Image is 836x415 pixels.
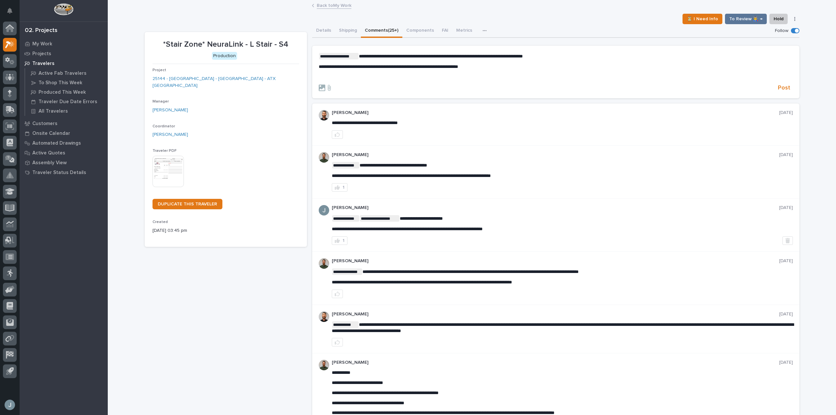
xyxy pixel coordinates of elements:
[25,88,108,97] a: Produced This Week
[332,311,779,317] p: [PERSON_NAME]
[775,84,793,92] button: Post
[687,15,718,23] span: ⏳ I Need Info
[20,119,108,128] a: Customers
[332,130,343,139] button: like this post
[153,68,166,72] span: Project
[20,168,108,177] a: Traveler Status Details
[153,227,299,234] p: [DATE] 03:45 pm
[153,220,168,224] span: Created
[319,205,329,215] img: ACg8ocIJHU6JEmo4GV-3KL6HuSvSpWhSGqG5DdxF6tKpN6m2=s96-c
[332,236,347,245] button: 1
[332,290,343,298] button: like this post
[153,100,169,104] span: Manager
[779,360,793,365] p: [DATE]
[32,160,67,166] p: Assembly View
[438,24,452,38] button: FAI
[332,183,347,192] button: 1
[8,8,17,18] div: Notifications
[319,360,329,370] img: AATXAJw4slNr5ea0WduZQVIpKGhdapBAGQ9xVsOeEvl5=s96-c
[332,205,779,211] p: [PERSON_NAME]
[39,108,68,114] p: All Travelers
[153,131,188,138] a: [PERSON_NAME]
[25,27,57,34] div: 02. Projects
[20,58,108,68] a: Travelers
[153,40,299,49] p: *Stair Zone* NeuraLink - L Stair - S4
[779,258,793,264] p: [DATE]
[32,170,86,176] p: Traveler Status Details
[769,14,788,24] button: Hold
[20,148,108,158] a: Active Quotes
[20,128,108,138] a: Onsite Calendar
[779,311,793,317] p: [DATE]
[343,185,345,190] div: 1
[779,110,793,116] p: [DATE]
[319,152,329,163] img: AATXAJw4slNr5ea0WduZQVIpKGhdapBAGQ9xVsOeEvl5=s96-c
[32,41,52,47] p: My Work
[332,258,779,264] p: [PERSON_NAME]
[39,89,86,95] p: Produced This Week
[25,69,108,78] a: Active Fab Travelers
[729,15,763,23] span: To Review 👨‍🏭 →
[774,15,783,23] span: Hold
[153,149,177,153] span: Traveler PDF
[39,99,97,105] p: Traveler Due Date Errors
[212,52,237,60] div: Production
[20,39,108,49] a: My Work
[775,28,788,34] p: Follow
[153,199,222,209] a: DUPLICATE THIS TRAVELER
[332,338,343,346] button: like this post
[32,150,65,156] p: Active Quotes
[361,24,402,38] button: Comments (25+)
[332,152,779,158] p: [PERSON_NAME]
[32,51,51,57] p: Projects
[39,80,82,86] p: To Shop This Week
[158,202,217,206] span: DUPLICATE THIS TRAVELER
[32,61,55,67] p: Travelers
[25,97,108,106] a: Traveler Due Date Errors
[20,158,108,168] a: Assembly View
[343,238,345,243] div: 1
[332,360,779,365] p: [PERSON_NAME]
[332,110,779,116] p: [PERSON_NAME]
[25,78,108,87] a: To Shop This Week
[782,236,793,245] button: Delete post
[54,3,73,15] img: Workspace Logo
[32,131,70,136] p: Onsite Calendar
[452,24,476,38] button: Metrics
[153,124,175,128] span: Coordinator
[20,49,108,58] a: Projects
[32,140,81,146] p: Automated Drawings
[20,138,108,148] a: Automated Drawings
[319,258,329,269] img: AATXAJw4slNr5ea0WduZQVIpKGhdapBAGQ9xVsOeEvl5=s96-c
[25,106,108,116] a: All Travelers
[32,121,57,127] p: Customers
[317,1,351,9] a: Back toMy Work
[153,107,188,114] a: [PERSON_NAME]
[779,205,793,211] p: [DATE]
[319,311,329,322] img: AGNmyxaji213nCK4JzPdPN3H3CMBhXDSA2tJ_sy3UIa5=s96-c
[683,14,722,24] button: ⏳ I Need Info
[725,14,767,24] button: To Review 👨‍🏭 →
[3,398,17,412] button: users-avatar
[319,110,329,120] img: AGNmyxaji213nCK4JzPdPN3H3CMBhXDSA2tJ_sy3UIa5=s96-c
[778,84,790,92] span: Post
[39,71,87,76] p: Active Fab Travelers
[153,75,299,89] a: 25144 - [GEOGRAPHIC_DATA] - [GEOGRAPHIC_DATA] - ATX [GEOGRAPHIC_DATA]
[779,152,793,158] p: [DATE]
[335,24,361,38] button: Shipping
[402,24,438,38] button: Components
[312,24,335,38] button: Details
[3,4,17,18] button: Notifications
